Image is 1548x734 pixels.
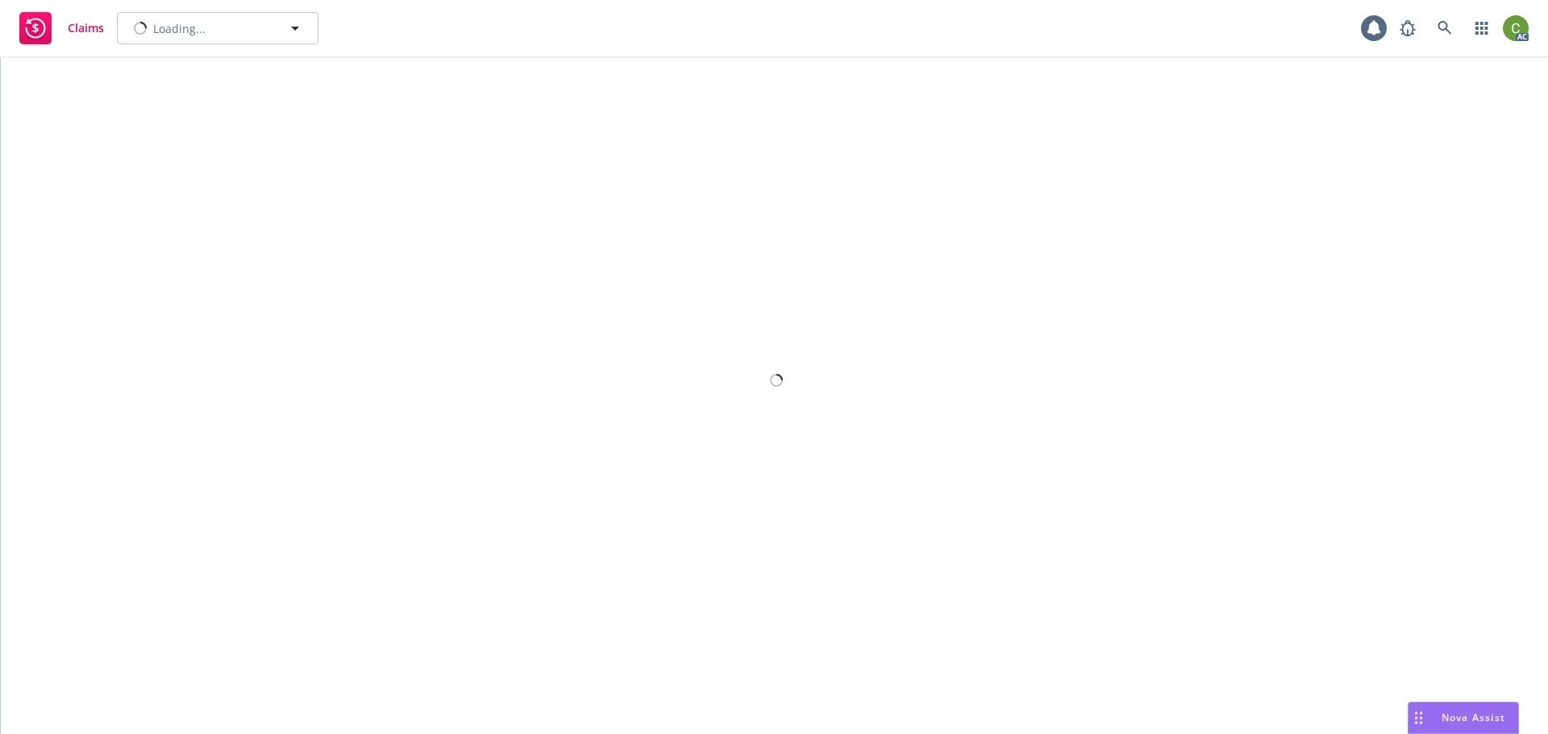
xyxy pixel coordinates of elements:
span: Nova Assist [1442,711,1505,724]
button: Nova Assist [1408,702,1519,734]
div: Drag to move [1409,703,1429,733]
a: Search [1429,12,1461,44]
button: Loading... [117,12,318,44]
span: Loading... [153,20,206,37]
span: Claims [68,22,104,35]
img: photo [1503,15,1529,41]
a: Switch app [1466,12,1498,44]
a: Report a Bug [1392,12,1424,44]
